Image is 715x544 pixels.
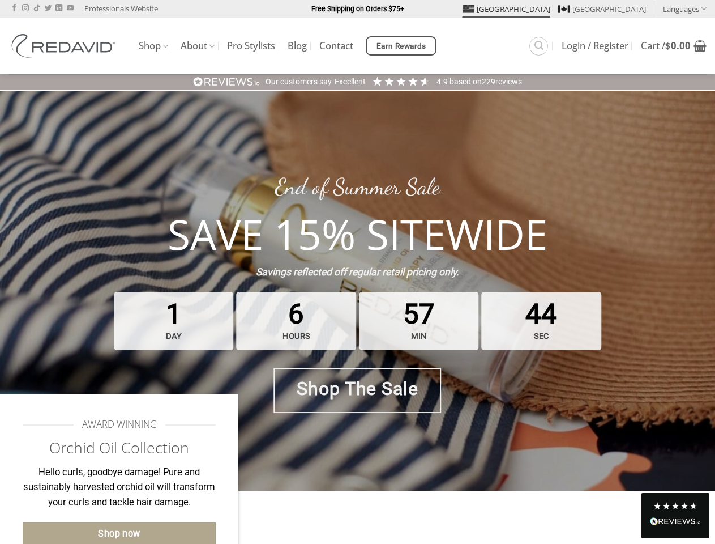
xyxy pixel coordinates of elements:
span: Shop now [98,526,140,541]
a: [GEOGRAPHIC_DATA] [463,1,550,18]
a: Follow on Facebook [11,5,18,12]
span: Shop The Sale [297,375,418,403]
a: Languages [663,1,707,17]
img: REVIEWS.io [193,76,260,87]
strong: day [117,325,231,347]
a: About [181,35,215,57]
span: 57 [359,292,479,350]
div: Our customers say [266,76,332,88]
strong: Savings reflected off regular retail pricing only. [256,266,459,278]
div: Excellent [335,76,366,88]
span: Based on [449,77,482,86]
a: [GEOGRAPHIC_DATA] [558,1,646,18]
p: Hello curls, goodbye damage! Pure and sustainably harvested orchid oil will transform your curls ... [23,465,216,511]
a: Shop The Sale [273,368,441,413]
div: Read All Reviews [650,515,701,530]
div: 4.91 Stars [371,75,431,87]
strong: sec [485,325,599,347]
a: Follow on YouTube [67,5,74,12]
a: Follow on Instagram [22,5,29,12]
a: Shop [139,35,168,57]
a: Search [529,37,548,56]
strong: hours [239,325,353,347]
a: View cart [641,33,707,58]
span: AWARD WINNING [82,417,157,432]
span: Earn Rewards [376,40,426,53]
span: 6 [236,292,356,350]
img: REDAVID Salon Products | United States [8,34,122,58]
a: End of Summer Sale [275,173,440,200]
span: 44 [482,292,602,350]
a: Pro Stylists [227,36,275,56]
strong: SAVE 15% SITEWIDE [168,206,547,262]
strong: min [362,325,476,347]
a: Follow on LinkedIn [55,5,62,12]
div: Read All Reviews [641,493,709,538]
span: $ [665,39,671,52]
span: Cart / [641,41,691,50]
bdi: 0.00 [665,39,691,52]
a: Earn Rewards [366,36,436,56]
a: Login / Register [562,36,628,56]
a: Contact [319,36,353,56]
a: Follow on TikTok [33,5,40,12]
span: 229 [482,77,495,86]
strong: Free Shipping on Orders $75+ [311,5,404,13]
a: Follow on Twitter [45,5,52,12]
div: 4.8 Stars [653,501,698,511]
span: 1 [114,292,234,350]
span: Login / Register [562,41,628,50]
a: Blog [288,36,307,56]
h2: Orchid Oil Collection [23,438,216,458]
span: 4.9 [436,77,449,86]
span: reviews [495,77,522,86]
img: REVIEWS.io [650,517,701,525]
